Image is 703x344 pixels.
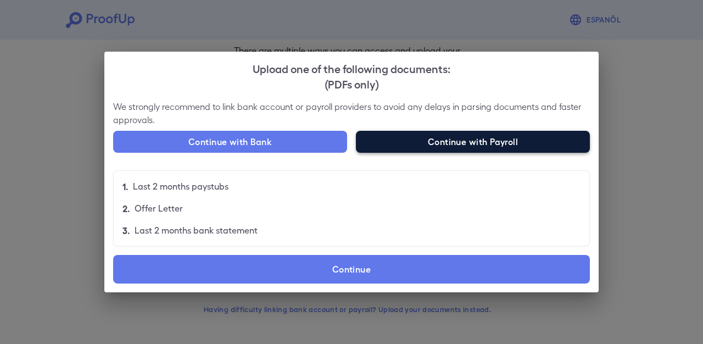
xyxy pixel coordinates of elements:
button: Continue with Bank [113,131,347,153]
div: (PDFs only) [113,76,590,91]
p: 3. [122,224,130,237]
button: Continue with Payroll [356,131,590,153]
p: 2. [122,202,130,215]
p: Offer Letter [135,202,183,215]
p: 1. [122,180,129,193]
h2: Upload one of the following documents: [104,52,599,100]
p: Last 2 months paystubs [133,180,228,193]
label: Continue [113,255,590,284]
p: Last 2 months bank statement [135,224,258,237]
p: We strongly recommend to link bank account or payroll providers to avoid any delays in parsing do... [113,100,590,126]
